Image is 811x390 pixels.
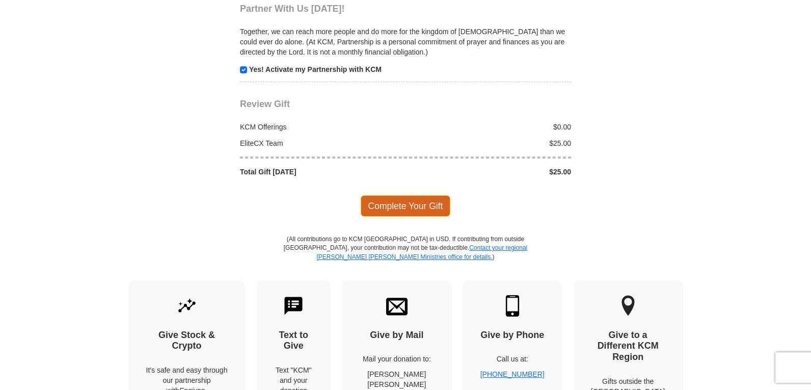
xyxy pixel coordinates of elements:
[591,330,665,363] h4: Give to a Different KCM Region
[316,244,527,260] a: Contact your regional [PERSON_NAME] [PERSON_NAME] Ministries office for details.
[240,99,290,109] span: Review Gift
[283,235,528,279] p: (All contributions go to KCM [GEOGRAPHIC_DATA] in USD. If contributing from outside [GEOGRAPHIC_D...
[235,122,406,132] div: KCM Offerings
[176,295,198,317] img: give-by-stock.svg
[249,65,382,73] strong: Yes! Activate my Partnership with KCM
[146,330,228,352] h4: Give Stock & Crypto
[360,354,434,364] p: Mail your donation to:
[240,4,345,14] span: Partner With Us [DATE]!
[480,370,545,378] a: [PHONE_NUMBER]
[235,167,406,177] div: Total Gift [DATE]
[235,138,406,148] div: EliteCX Team
[274,330,314,352] h4: Text to Give
[240,27,571,57] p: Together, we can reach more people and do more for the kingdom of [DEMOGRAPHIC_DATA] than we coul...
[360,330,434,341] h4: Give by Mail
[480,330,545,341] h4: Give by Phone
[480,354,545,364] p: Call us at:
[621,295,635,317] img: other-region
[406,122,577,132] div: $0.00
[283,295,304,317] img: text-to-give.svg
[406,138,577,148] div: $25.00
[361,195,451,217] span: Complete Your Gift
[502,295,523,317] img: mobile.svg
[406,167,577,177] div: $25.00
[386,295,408,317] img: envelope.svg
